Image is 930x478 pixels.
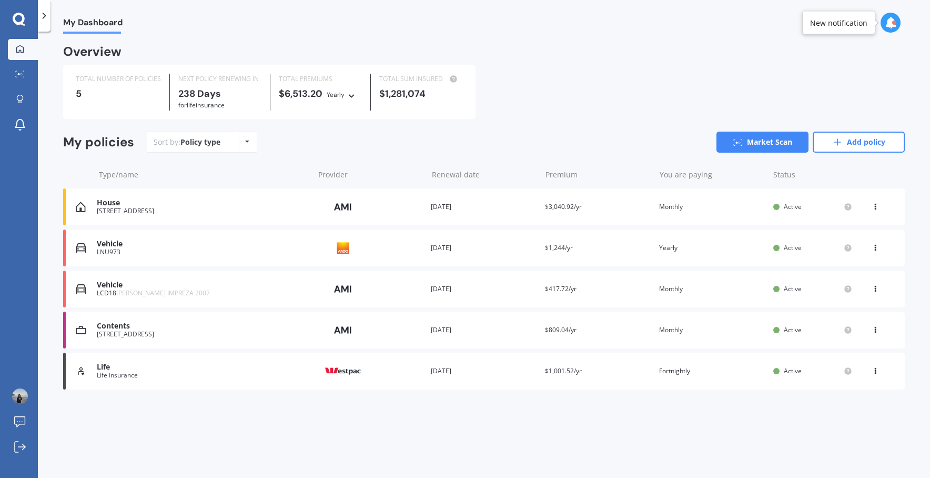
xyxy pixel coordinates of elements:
[545,325,577,334] span: $809.04/yr
[660,170,765,180] div: You are paying
[784,284,802,293] span: Active
[317,238,369,258] img: Ando
[545,170,651,180] div: Premium
[12,389,28,404] img: ACg8ocKqzE33_gJVQNguwa_K4kdOYOE-WE4d1yh2pCp2skmWnZvoMQZtnw=s96-c
[659,284,765,294] div: Monthly
[76,74,161,84] div: TOTAL NUMBER OF POLICIES
[279,88,362,100] div: $6,513.20
[784,366,802,375] span: Active
[379,88,462,99] div: $1,281,074
[659,366,765,376] div: Fortnightly
[97,248,308,256] div: LNU973
[63,46,122,57] div: Overview
[431,284,537,294] div: [DATE]
[810,17,867,28] div: New notification
[63,17,123,32] span: My Dashboard
[431,366,537,376] div: [DATE]
[76,366,86,376] img: Life
[97,281,308,290] div: Vehicle
[379,74,462,84] div: TOTAL SUM INSURED
[63,135,134,150] div: My policies
[154,137,220,147] div: Sort by:
[317,320,369,340] img: AMI
[659,243,765,253] div: Yearly
[97,331,308,338] div: [STREET_ADDRESS]
[784,243,802,252] span: Active
[178,74,261,84] div: NEXT POLICY RENEWING IN
[784,202,802,211] span: Active
[178,101,225,109] span: for Life insurance
[784,325,802,334] span: Active
[545,366,582,375] span: $1,001.52/yr
[716,132,808,153] a: Market Scan
[327,89,345,100] div: Yearly
[97,198,308,207] div: House
[317,361,369,381] img: Westpac
[545,284,577,293] span: $417.72/yr
[431,202,537,212] div: [DATE]
[97,240,308,248] div: Vehicle
[318,170,423,180] div: Provider
[180,137,220,147] div: Policy type
[279,74,362,84] div: TOTAL PREMIUMS
[432,170,537,180] div: Renewal date
[178,87,221,100] b: 238 Days
[76,325,86,335] img: Contents
[76,88,161,99] div: 5
[659,202,765,212] div: Monthly
[813,132,905,153] a: Add policy
[773,170,852,180] div: Status
[97,363,308,372] div: Life
[545,243,573,252] span: $1,244/yr
[97,290,308,297] div: LCD18
[431,243,537,253] div: [DATE]
[317,197,369,217] img: AMI
[76,243,86,253] img: Vehicle
[99,170,310,180] div: Type/name
[431,325,537,335] div: [DATE]
[545,202,582,211] span: $3,040.92/yr
[97,322,308,331] div: Contents
[116,288,210,297] span: [PERSON_NAME] IMPREZA 2007
[659,325,765,335] div: Monthly
[97,207,308,215] div: [STREET_ADDRESS]
[76,284,86,294] img: Vehicle
[317,279,369,299] img: AMI
[97,372,308,379] div: Life Insurance
[76,202,86,212] img: House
